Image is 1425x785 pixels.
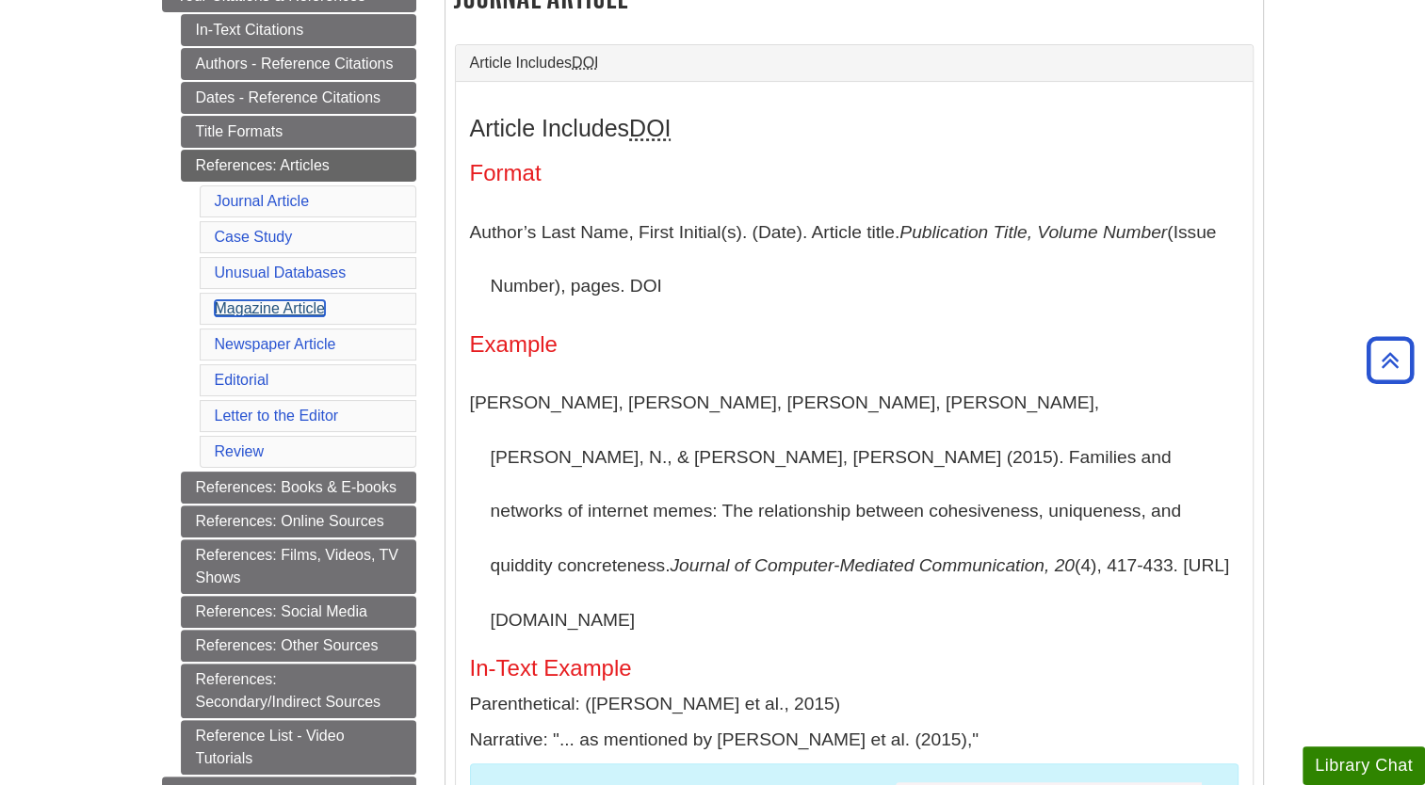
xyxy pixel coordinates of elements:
[215,300,325,316] a: Magazine Article
[470,332,1239,357] h4: Example
[181,539,416,594] a: References: Films, Videos, TV Shows
[215,408,339,424] a: Letter to the Editor
[181,472,416,504] a: References: Books & E-books
[181,720,416,775] a: Reference List - Video Tutorials
[181,82,416,114] a: Dates - Reference Citations
[470,115,1239,142] h3: Article Includes
[215,229,293,245] a: Case Study
[181,630,416,662] a: References: Other Sources
[572,55,598,71] abbr: Digital Object Identifier. This is the string of numbers associated with a particular article. No...
[181,596,416,628] a: References: Social Media
[899,222,1167,242] i: Publication Title, Volume Number
[470,161,1239,185] h4: Format
[470,727,1239,754] p: Narrative: "... as mentioned by [PERSON_NAME] et al. (2015),"
[181,14,416,46] a: In-Text Citations
[470,691,1239,718] p: Parenthetical: ([PERSON_NAME] et al., 2015)
[670,555,1074,575] i: Journal of Computer-Mediated Communication, 20
[1360,347,1420,373] a: Back to Top
[470,376,1239,647] p: [PERSON_NAME], [PERSON_NAME], [PERSON_NAME], [PERSON_NAME], [PERSON_NAME], N., & [PERSON_NAME], [...
[470,656,1239,681] h5: In-Text Example
[215,193,310,209] a: Journal Article
[215,443,264,459] a: Review
[470,205,1239,313] p: Author’s Last Name, First Initial(s). (Date). Article title. (Issue Number), pages. DOI
[470,55,1239,72] a: Article IncludesDOI
[181,664,416,718] a: References: Secondary/Indirect Sources
[181,505,416,537] a: References: Online Sources
[215,336,336,352] a: Newspaper Article
[181,48,416,80] a: Authors - Reference Citations
[181,116,416,148] a: Title Formats
[181,150,416,182] a: References: Articles
[629,115,671,141] abbr: Digital Object Identifier. This is the string of numbers associated with a particular article. No...
[215,372,269,388] a: Editorial
[1303,746,1425,785] button: Library Chat
[215,264,347,280] a: Unusual Databases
